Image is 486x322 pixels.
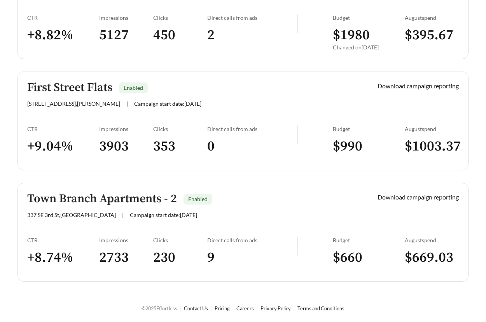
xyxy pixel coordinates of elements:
h3: + 8.82 % [27,26,99,44]
span: Campaign start date: [DATE] [134,100,201,107]
h3: $ 395.67 [405,26,459,44]
div: Clicks [153,14,207,21]
h3: 230 [153,249,207,266]
span: 337 SE 3rd St , [GEOGRAPHIC_DATA] [27,212,116,218]
span: Enabled [188,196,208,202]
img: line [297,126,298,144]
a: Privacy Policy [260,305,291,311]
div: August spend [405,126,459,132]
h3: $ 660 [333,249,405,266]
h3: 5127 [99,26,153,44]
a: Pricing [215,305,230,311]
div: Impressions [99,126,153,132]
h3: 450 [153,26,207,44]
div: Budget [333,126,405,132]
h3: 9 [207,249,297,266]
a: Terms and Conditions [297,305,344,311]
div: Impressions [99,237,153,243]
h3: 2733 [99,249,153,266]
h3: + 8.74 % [27,249,99,266]
div: Impressions [99,14,153,21]
div: Budget [333,14,405,21]
h3: $ 1003.37 [405,138,459,155]
a: Careers [236,305,254,311]
a: Download campaign reporting [378,82,459,89]
span: Campaign start date: [DATE] [130,212,197,218]
div: Clicks [153,126,207,132]
h3: 353 [153,138,207,155]
div: Direct calls from ads [207,14,297,21]
h3: 3903 [99,138,153,155]
h3: 2 [207,26,297,44]
div: August spend [405,14,459,21]
a: First Street FlatsEnabled[STREET_ADDRESS],[PERSON_NAME]|Campaign start date:[DATE]Download campai... [17,72,469,170]
a: Download campaign reporting [378,193,459,201]
div: CTR [27,14,99,21]
div: August spend [405,237,459,243]
a: Town Branch Apartments - 2Enabled337 SE 3rd St,[GEOGRAPHIC_DATA]|Campaign start date:[DATE]Downlo... [17,183,469,282]
span: © 2025 Effortless [142,305,177,311]
span: | [122,212,124,218]
span: | [126,100,128,107]
h3: + 9.04 % [27,138,99,155]
div: CTR [27,126,99,132]
span: [STREET_ADDRESS] , [PERSON_NAME] [27,100,120,107]
h3: $ 669.03 [405,249,459,266]
div: Clicks [153,237,207,243]
div: Direct calls from ads [207,126,297,132]
h5: Town Branch Apartments - 2 [27,192,177,205]
h3: $ 1980 [333,26,405,44]
h5: First Street Flats [27,81,112,94]
span: Enabled [124,84,143,91]
div: Direct calls from ads [207,237,297,243]
div: Budget [333,237,405,243]
a: Contact Us [184,305,208,311]
div: CTR [27,237,99,243]
img: line [297,237,298,255]
h3: $ 990 [333,138,405,155]
img: line [297,14,298,33]
h3: 0 [207,138,297,155]
div: Changed on [DATE] [333,44,405,51]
